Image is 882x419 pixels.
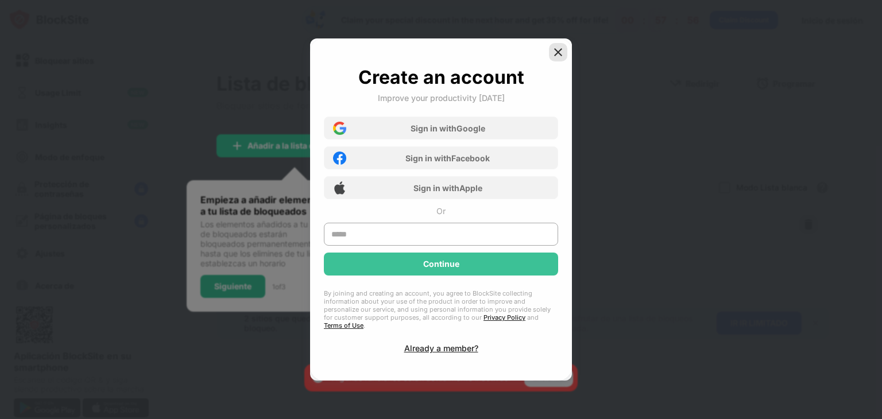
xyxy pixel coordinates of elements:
img: google-icon.png [333,122,346,135]
a: Terms of Use [324,321,363,329]
div: Create an account [358,66,524,88]
div: Sign in with Facebook [405,153,490,163]
div: Sign in with Google [411,123,485,133]
div: Already a member? [404,343,478,353]
img: apple-icon.png [333,181,346,195]
div: Sign in with Apple [413,183,482,193]
a: Privacy Policy [483,313,525,321]
div: Continue [423,259,459,269]
div: Or [436,206,446,216]
img: facebook-icon.png [333,152,346,165]
div: Improve your productivity [DATE] [378,93,505,103]
div: By joining and creating an account, you agree to BlockSite collecting information about your use ... [324,289,558,329]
